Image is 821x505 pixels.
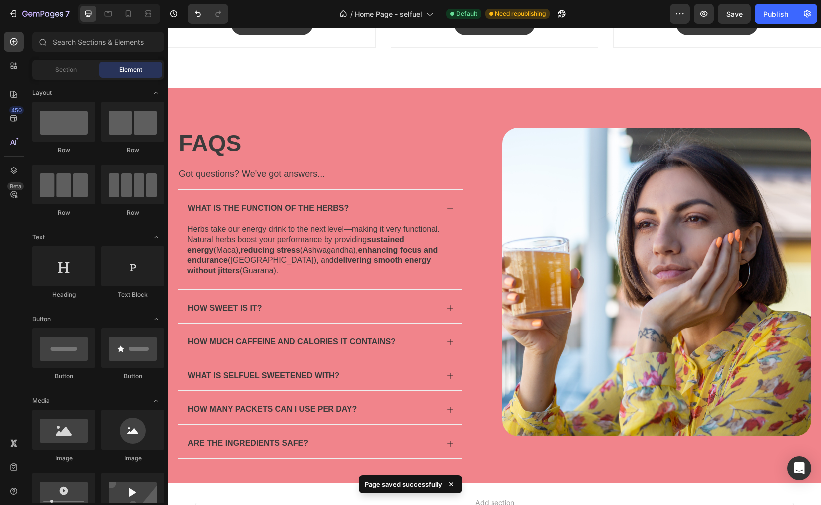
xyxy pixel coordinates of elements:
div: Heading [32,290,95,299]
strong: sustained energy [19,207,236,226]
div: Publish [763,9,788,19]
div: Open Intercom Messenger [787,456,811,480]
iframe: Design area [168,28,821,505]
span: how much caffeine and calories it contains? [20,310,228,318]
span: Text [32,233,45,242]
div: Row [32,146,95,155]
strong: reducing stress [73,218,132,226]
span: Toggle open [148,229,164,245]
div: 450 [9,106,24,114]
span: FAQS [11,102,73,128]
input: Search Sections & Elements [32,32,164,52]
span: Save [726,10,743,18]
span: Section [55,65,77,74]
button: Save [718,4,751,24]
p: 7 [65,8,70,20]
span: Got questions? We've got answers... [11,141,157,151]
span: Element [119,65,142,74]
div: Row [32,208,95,217]
span: How sweet is it? [20,276,94,284]
div: Beta [7,182,24,190]
span: Are the ingredients safe? [20,411,140,419]
span: / [350,9,353,19]
div: Undo/Redo [188,4,228,24]
span: Default [456,9,477,18]
span: How many PACKETs can I use per day? [20,377,189,385]
div: Image [101,454,164,463]
span: Need republishing [495,9,546,18]
span: Herbs take our energy drink to the next level—making it very functional. Natural herbs boost your... [19,197,272,247]
span: Toggle open [148,85,164,101]
div: Text Block [101,290,164,299]
span: Toggle open [148,393,164,409]
img: gempages_564224103939048243-9b124e8d-3697-4ae7-b929-a7dd71c4e6aa.jpg [334,100,643,408]
div: Button [101,372,164,381]
span: Add section [303,469,350,480]
p: Page saved successfully [365,479,442,489]
button: Publish [755,4,797,24]
div: Image [32,454,95,463]
button: 7 [4,4,74,24]
span: Toggle open [148,311,164,327]
span: Home Page - selfuel [355,9,422,19]
span: What is selfuel sweetened with? [20,343,171,352]
div: Row [101,146,164,155]
span: Layout [32,88,52,97]
div: Button [32,372,95,381]
span: Media [32,396,50,405]
span: Button [32,315,51,324]
div: Row [101,208,164,217]
span: What is the function of the herbs? [20,176,181,184]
